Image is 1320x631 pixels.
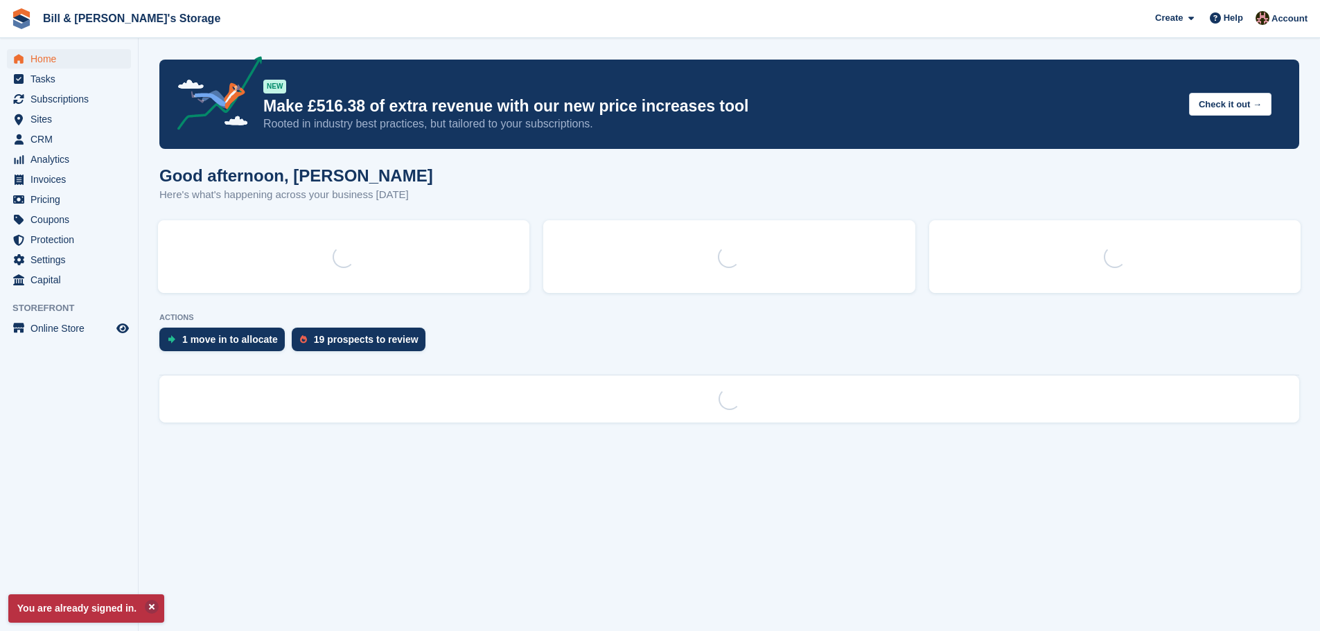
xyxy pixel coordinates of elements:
[1256,11,1269,25] img: Jack Bottesch
[30,319,114,338] span: Online Store
[7,230,131,249] a: menu
[7,250,131,269] a: menu
[300,335,307,344] img: prospect-51fa495bee0391a8d652442698ab0144808aea92771e9ea1ae160a38d050c398.svg
[30,49,114,69] span: Home
[30,210,114,229] span: Coupons
[30,150,114,169] span: Analytics
[263,116,1178,132] p: Rooted in industry best practices, but tailored to your subscriptions.
[159,328,292,358] a: 1 move in to allocate
[30,270,114,290] span: Capital
[7,69,131,89] a: menu
[7,270,131,290] a: menu
[7,190,131,209] a: menu
[30,170,114,189] span: Invoices
[166,56,263,135] img: price-adjustments-announcement-icon-8257ccfd72463d97f412b2fc003d46551f7dbcb40ab6d574587a9cd5c0d94...
[263,96,1178,116] p: Make £516.38 of extra revenue with our new price increases tool
[1224,11,1243,25] span: Help
[159,166,433,185] h1: Good afternoon, [PERSON_NAME]
[1155,11,1183,25] span: Create
[159,187,433,203] p: Here's what's happening across your business [DATE]
[182,334,278,345] div: 1 move in to allocate
[114,320,131,337] a: Preview store
[159,313,1299,322] p: ACTIONS
[7,210,131,229] a: menu
[7,130,131,149] a: menu
[37,7,226,30] a: Bill & [PERSON_NAME]'s Storage
[30,109,114,129] span: Sites
[7,109,131,129] a: menu
[7,319,131,338] a: menu
[1189,93,1271,116] button: Check it out →
[30,69,114,89] span: Tasks
[30,230,114,249] span: Protection
[314,334,419,345] div: 19 prospects to review
[292,328,432,358] a: 19 prospects to review
[168,335,175,344] img: move_ins_to_allocate_icon-fdf77a2bb77ea45bf5b3d319d69a93e2d87916cf1d5bf7949dd705db3b84f3ca.svg
[7,150,131,169] a: menu
[7,170,131,189] a: menu
[7,49,131,69] a: menu
[30,250,114,269] span: Settings
[263,80,286,94] div: NEW
[12,301,138,315] span: Storefront
[11,8,32,29] img: stora-icon-8386f47178a22dfd0bd8f6a31ec36ba5ce8667c1dd55bd0f319d3a0aa187defe.svg
[8,594,164,623] p: You are already signed in.
[30,89,114,109] span: Subscriptions
[7,89,131,109] a: menu
[1271,12,1308,26] span: Account
[30,130,114,149] span: CRM
[30,190,114,209] span: Pricing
